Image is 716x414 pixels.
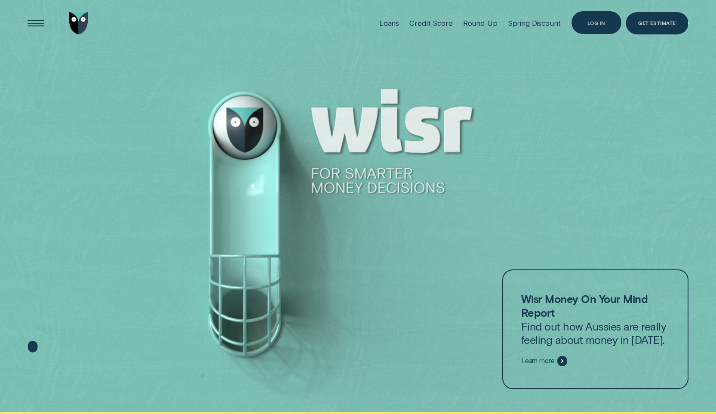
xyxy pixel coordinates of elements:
[521,357,554,365] span: Learn more
[508,19,561,28] div: Spring Discount
[409,19,452,28] div: Credit Score
[626,12,688,34] a: Get Estimate
[25,12,47,34] button: Open Menu
[521,292,670,346] p: Find out how Aussies are really feeling about money in [DATE].
[379,19,399,28] div: Loans
[638,19,676,23] div: Get Estimate
[502,269,688,389] a: Wisr Money On Your Mind ReportFind out how Aussies are really feeling about money in [DATE].Learn...
[69,12,88,34] img: Wisr
[463,19,498,28] div: Round Up
[587,21,605,25] div: Log in
[572,11,622,34] button: Log in
[521,292,648,319] strong: Wisr Money On Your Mind Report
